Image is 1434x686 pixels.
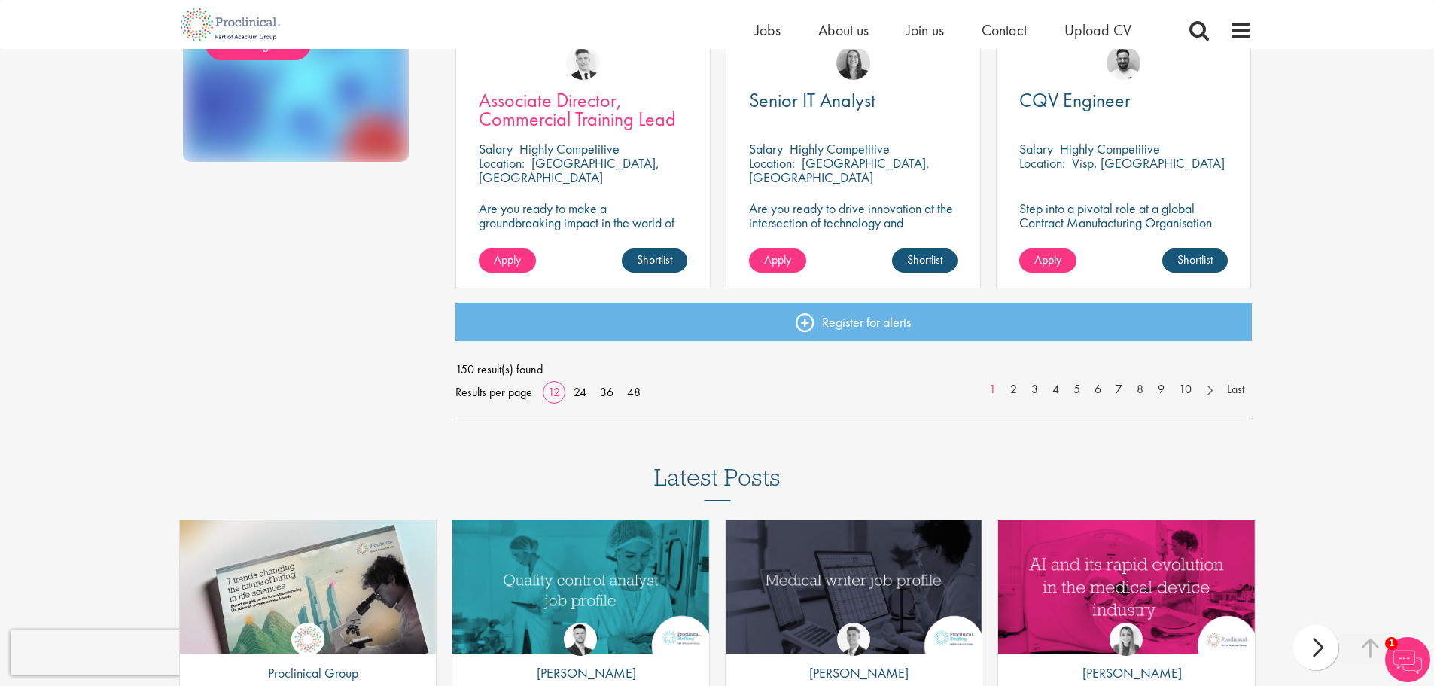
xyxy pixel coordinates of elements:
p: [PERSON_NAME] [525,663,636,683]
a: Shortlist [1162,248,1228,273]
a: 12 [543,384,565,400]
span: CQV Engineer [1019,87,1131,113]
a: Contact [982,20,1027,40]
p: Are you ready to make a groundbreaking impact in the world of biotechnology? Join a growing compa... [479,201,687,273]
a: 4 [1045,381,1067,398]
span: Salary [479,140,513,157]
span: Salary [749,140,783,157]
img: Proclinical: Life sciences hiring trends report 2025 [180,520,437,665]
p: [PERSON_NAME] [1071,663,1182,683]
a: 8 [1129,381,1151,398]
span: Associate Director, Commercial Training Lead [479,87,676,132]
img: AI and Its Impact on the Medical Device Industry | Proclinical [998,520,1255,654]
a: 24 [568,384,592,400]
p: [GEOGRAPHIC_DATA], [GEOGRAPHIC_DATA] [749,154,930,186]
p: Highly Competitive [790,140,890,157]
a: Shortlist [892,248,958,273]
img: Proclinical Group [291,623,324,656]
p: Highly Competitive [519,140,620,157]
iframe: reCAPTCHA [11,630,203,675]
span: 150 result(s) found [455,358,1252,381]
p: Visp, [GEOGRAPHIC_DATA] [1072,154,1225,172]
span: Location: [1019,154,1065,172]
a: 9 [1150,381,1172,398]
a: 2 [1003,381,1025,398]
img: Joshua Godden [564,623,597,656]
a: 5 [1066,381,1088,398]
a: Apply [749,248,806,273]
p: [PERSON_NAME] [798,663,909,683]
a: Apply [479,248,536,273]
img: Chatbot [1385,637,1430,682]
img: Mia Kellerman [836,46,870,80]
span: Apply [494,252,521,267]
span: 1 [1385,637,1398,650]
span: Results per page [455,381,532,404]
img: George Watson [837,623,870,656]
a: CQV Engineer [1019,91,1228,110]
p: Are you ready to drive innovation at the intersection of technology and healthcare, transforming ... [749,201,958,273]
a: 10 [1171,381,1199,398]
a: 7 [1108,381,1130,398]
a: Upload CV [1064,20,1131,40]
a: Associate Director, Commercial Training Lead [479,91,687,129]
a: Jobs [755,20,781,40]
img: Hannah Burke [1110,623,1143,656]
p: [GEOGRAPHIC_DATA], [GEOGRAPHIC_DATA] [479,154,659,186]
a: 36 [595,384,619,400]
p: Proclinical Group [257,663,358,683]
span: Salary [1019,140,1053,157]
a: 3 [1024,381,1046,398]
a: Register for alerts [455,303,1252,341]
h3: Latest Posts [654,465,781,501]
a: 1 [982,381,1003,398]
a: Link to a post [998,520,1255,654]
a: Apply [1019,248,1076,273]
a: Last [1219,381,1252,398]
img: Emile De Beer [1107,46,1140,80]
p: Step into a pivotal role at a global Contract Manufacturing Organisation and help shape the futur... [1019,201,1228,258]
img: quality control analyst job profile [452,520,709,654]
img: Nicolas Daniel [566,46,600,80]
a: Join us [906,20,944,40]
p: Highly Competitive [1060,140,1160,157]
span: Location: [479,154,525,172]
div: next [1293,625,1338,670]
span: Senior IT Analyst [749,87,875,113]
a: 48 [622,384,646,400]
a: Link to a post [180,520,437,654]
span: Apply [1034,252,1061,267]
a: 6 [1087,381,1109,398]
img: Medical writer job profile [726,520,982,654]
a: Senior IT Analyst [749,91,958,110]
span: Apply [764,252,791,267]
a: Shortlist [622,248,687,273]
a: About us [818,20,869,40]
a: Link to a post [452,520,709,654]
span: Location: [749,154,795,172]
a: Link to a post [726,520,982,654]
